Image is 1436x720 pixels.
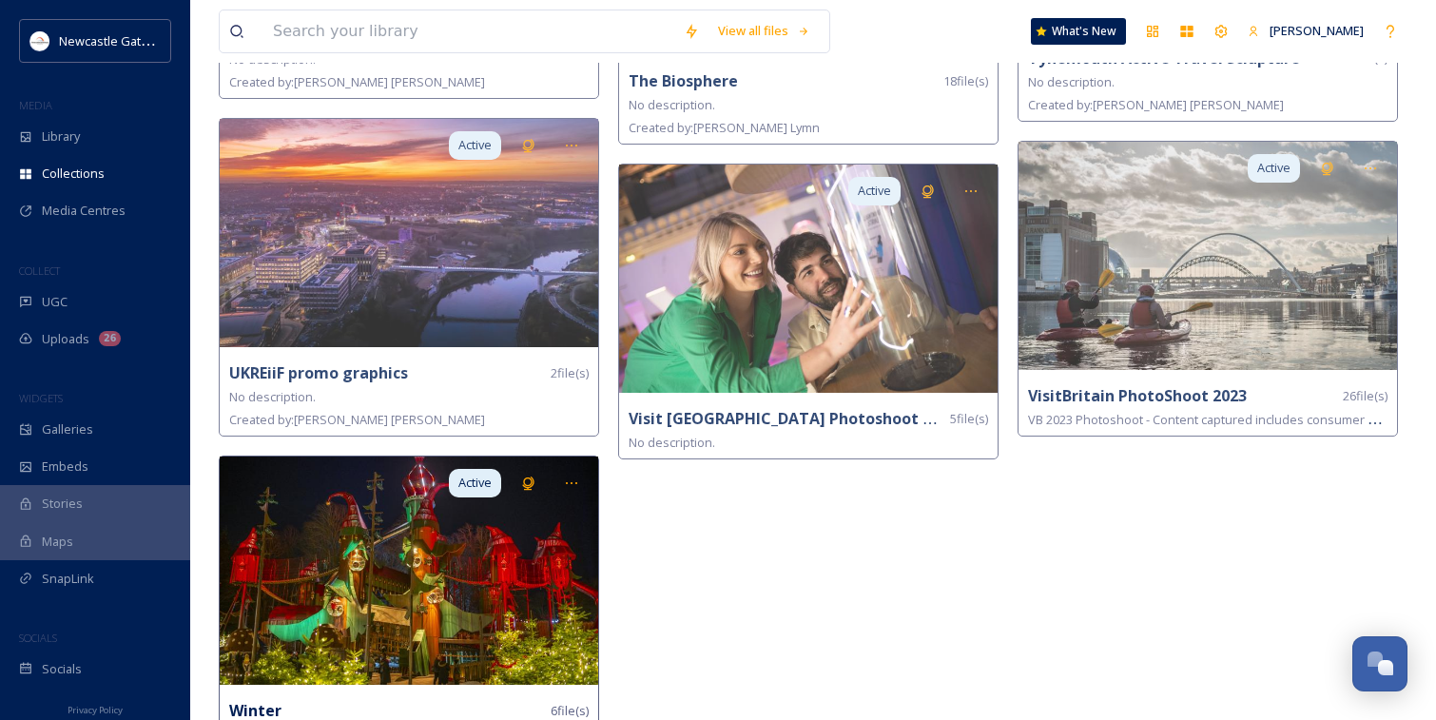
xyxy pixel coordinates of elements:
[42,570,94,588] span: SnapLink
[229,362,408,383] strong: UKREiiF promo graphics
[30,31,49,50] img: DqD9wEUd_400x400.jpg
[42,330,89,348] span: Uploads
[1031,18,1126,45] a: What's New
[59,31,234,49] span: Newcastle Gateshead Initiative
[619,165,998,393] img: d49e5336-b2a0-4add-b5e8-81f34fded3d7.jpg
[458,136,492,154] span: Active
[943,72,988,90] span: 18 file(s)
[68,704,123,716] span: Privacy Policy
[1343,387,1387,405] span: 26 file(s)
[551,364,589,382] span: 2 file(s)
[858,182,891,200] span: Active
[42,202,126,220] span: Media Centres
[99,331,121,346] div: 26
[629,119,820,136] span: Created by: [PERSON_NAME] Lymn
[1028,96,1284,113] span: Created by: [PERSON_NAME] [PERSON_NAME]
[1028,385,1247,406] strong: VisitBritain PhotoShoot 2023
[19,263,60,278] span: COLLECT
[229,388,316,405] span: No description.
[42,420,93,438] span: Galleries
[629,70,738,91] strong: The Biosphere
[629,408,957,429] strong: Visit [GEOGRAPHIC_DATA] Photoshoot 2024
[629,96,715,113] span: No description.
[458,474,492,492] span: Active
[42,165,105,183] span: Collections
[229,411,485,428] span: Created by: [PERSON_NAME] [PERSON_NAME]
[1257,159,1290,177] span: Active
[220,457,598,685] img: 5027f18f-9ff4-4830-b956-b4510ca46409.jpg
[1270,22,1364,39] span: [PERSON_NAME]
[1028,73,1115,90] span: No description.
[68,697,123,720] a: Privacy Policy
[1019,142,1397,370] img: 5f8eda94-b35f-4528-a78d-583101386496.jpg
[629,434,715,451] span: No description.
[1238,12,1373,49] a: [PERSON_NAME]
[42,293,68,311] span: UGC
[19,631,57,645] span: SOCIALS
[1352,636,1407,691] button: Open Chat
[263,10,674,52] input: Search your library
[220,119,598,347] img: bf22bfa4-18db-4bdd-b4d2-c85ca1e5ac74.jpg
[19,98,52,112] span: MEDIA
[42,457,88,476] span: Embeds
[708,12,820,49] a: View all files
[42,495,83,513] span: Stories
[551,702,589,720] span: 6 file(s)
[950,410,988,428] span: 5 file(s)
[42,660,82,678] span: Socials
[229,73,485,90] span: Created by: [PERSON_NAME] [PERSON_NAME]
[19,391,63,405] span: WIDGETS
[42,533,73,551] span: Maps
[42,127,80,146] span: Library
